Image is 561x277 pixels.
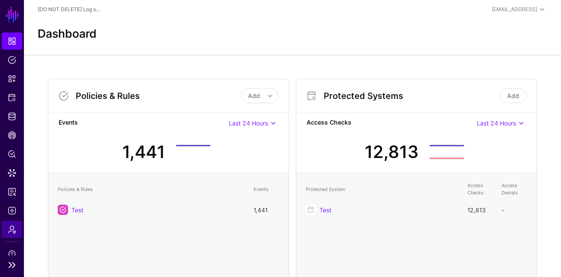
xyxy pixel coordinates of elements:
a: Snippets [2,70,22,87]
span: Support [8,250,16,258]
span: Data Lens [8,169,16,177]
th: Access Checks [463,178,497,200]
span: Last 24 Hours [477,119,516,127]
div: 1,441 [122,139,165,165]
a: Protected Systems [2,89,22,106]
a: CAEP Hub [2,127,22,144]
th: Protected System [301,178,463,200]
span: Policy Lens [8,150,16,158]
span: Logs [8,206,16,215]
span: Last 24 Hours [229,119,268,127]
a: SGNL [5,5,20,24]
a: Test [319,206,331,214]
a: Test [71,206,83,214]
span: Protected Systems [8,93,16,102]
a: Add [500,88,526,103]
a: Dashboard [2,33,22,50]
a: Data Lens [2,164,22,182]
td: 1,441 [249,200,283,219]
span: Snippets [8,74,16,83]
div: 12,813 [365,139,419,165]
span: Dashboard [8,37,16,45]
span: Reports [8,188,16,196]
a: Policies [2,51,22,69]
span: CAEP Hub [8,131,16,140]
td: - [497,200,531,219]
h3: Policies & Rules [76,91,241,101]
a: Logs [2,202,22,219]
strong: Events [59,118,229,128]
h2: Dashboard [38,27,97,41]
a: [DO NOT DELETE] Log s... [38,6,100,12]
strong: Access Checks [307,118,477,128]
a: Admin [2,221,22,238]
h3: Protected Systems [324,91,498,101]
div: [EMAIL_ADDRESS] [492,6,537,13]
span: Admin [8,225,16,234]
span: Identity Data Fabric [8,112,16,121]
span: Policies [8,56,16,64]
a: Policy Lens [2,146,22,163]
th: Access Denials [497,178,531,200]
th: Events [249,178,283,200]
a: Reports [2,183,22,200]
span: Add [248,92,260,99]
th: Policies & Rules [53,178,249,200]
a: Identity Data Fabric [2,108,22,125]
td: 12,813 [463,200,497,219]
